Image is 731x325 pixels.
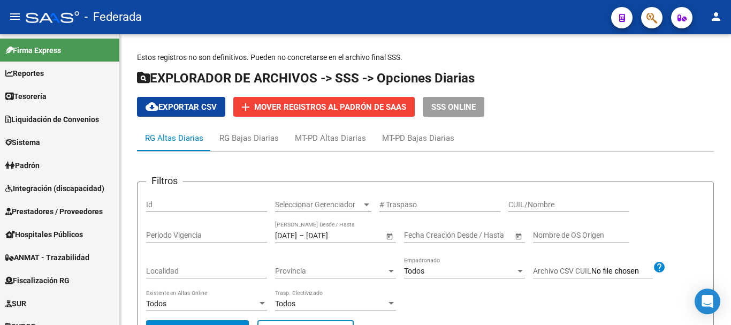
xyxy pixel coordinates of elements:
mat-icon: menu [9,10,21,23]
span: Exportar CSV [146,102,217,112]
h3: Filtros [146,173,183,188]
span: ANMAT - Trazabilidad [5,252,89,263]
span: - Federada [85,5,142,29]
span: Fiscalización RG [5,275,70,286]
span: SSS ONLINE [431,102,476,112]
div: MT-PD Bajas Diarias [382,132,454,144]
span: Sistema [5,137,40,148]
span: Todos [146,299,166,308]
span: Provincia [275,267,386,276]
span: Liquidación de Convenios [5,114,99,125]
p: Estos registros no son definitivos. Pueden no concretarse en el archivo final SSS. [137,51,714,63]
span: Reportes [5,67,44,79]
span: SUR [5,298,26,309]
span: Todos [404,267,424,275]
span: Todos [275,299,295,308]
span: Seleccionar Gerenciador [275,200,362,209]
mat-icon: person [710,10,722,23]
button: Mover registros al PADRÓN de SAAS [233,97,415,117]
span: Tesorería [5,90,47,102]
input: Archivo CSV CUIL [591,267,653,276]
button: Exportar CSV [137,97,225,117]
div: MT-PD Altas Diarias [295,132,366,144]
span: Prestadores / Proveedores [5,206,103,217]
mat-icon: add [239,101,252,114]
div: Open Intercom Messenger [695,289,720,314]
mat-icon: help [653,261,666,274]
input: End date [446,231,499,240]
span: Integración (discapacidad) [5,183,104,194]
div: RG Altas Diarias [145,132,203,144]
span: – [299,231,304,240]
button: Open calendar [513,230,524,241]
input: Start date [404,231,437,240]
div: RG Bajas Diarias [219,132,279,144]
span: EXPLORADOR DE ARCHIVOS -> SSS -> Opciones Diarias [137,71,475,86]
mat-icon: cloud_download [146,100,158,113]
button: SSS ONLINE [423,97,484,117]
input: End date [306,231,359,240]
span: Mover registros al PADRÓN de SAAS [254,102,406,112]
input: Start date [275,231,297,240]
span: Firma Express [5,44,61,56]
span: Padrón [5,160,40,171]
span: Hospitales Públicos [5,229,83,240]
button: Open calendar [384,230,395,241]
span: Archivo CSV CUIL [533,267,591,275]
